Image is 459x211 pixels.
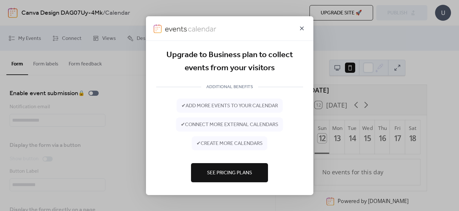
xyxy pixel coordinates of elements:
[154,24,162,33] img: logo-icon
[165,24,217,33] img: logo-type
[156,48,303,75] div: Upgrade to Business plan to collect events from your visitors
[181,102,278,110] span: ✔ add more events to your calendar
[191,163,268,182] button: See Pricing Plans
[181,121,278,129] span: ✔ connect more external calendars
[201,83,258,91] span: ADDITIONAL BENEFITS
[207,169,252,177] span: See Pricing Plans
[196,140,263,147] span: ✔ create more calendars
